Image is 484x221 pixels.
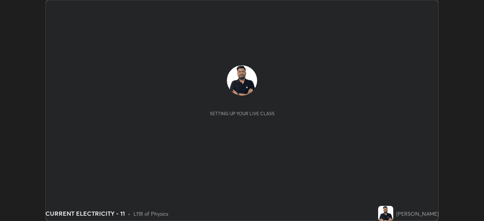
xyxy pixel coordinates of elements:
img: 8782f5c7b807477aad494b3bf83ebe7f.png [227,65,257,96]
div: CURRENT ELECTRICITY - 11 [45,209,125,218]
img: 8782f5c7b807477aad494b3bf83ebe7f.png [378,206,393,221]
div: • [128,210,130,218]
div: [PERSON_NAME] [396,210,439,218]
div: Setting up your live class [210,111,275,116]
div: L118 of Physics [133,210,168,218]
